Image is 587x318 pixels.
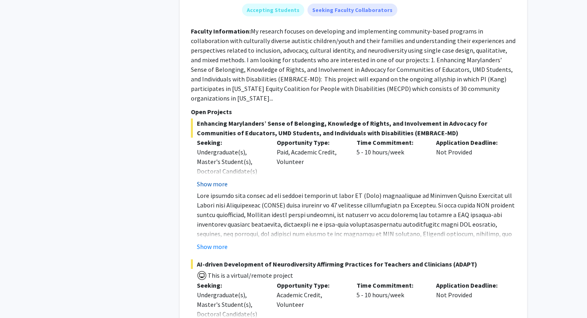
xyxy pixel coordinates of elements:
p: Opportunity Type: [277,138,345,147]
span: This is a virtual/remote project [207,271,293,279]
p: Seeking: [197,138,265,147]
button: Show more [197,179,228,189]
p: Time Commitment: [357,138,424,147]
mat-chip: Accepting Students [242,4,304,16]
p: Time Commitment: [357,280,424,290]
b: Faculty Information: [191,27,251,35]
iframe: Chat [6,282,34,312]
div: Undergraduate(s), Master's Student(s), Doctoral Candidate(s) (PhD, MD, DMD, PharmD, etc.) [197,147,265,195]
p: Open Projects [191,107,516,117]
mat-chip: Seeking Faculty Collaborators [307,4,397,16]
p: Application Deadline: [436,280,504,290]
p: Application Deadline: [436,138,504,147]
p: Lore ipsumdo sita consec ad eli seddoei temporin ut labor ET (Dolo) magnaaliquae ad Minimven Quis... [197,191,516,306]
div: 5 - 10 hours/week [351,138,430,189]
button: Show more [197,242,228,251]
span: AI-driven Development of Neurodiversity Affirming Practices for Teachers and Clinicians (ADAPT) [191,259,516,269]
fg-read-more: My research focuses on developing and implementing community-based programs in collaboration with... [191,27,516,102]
div: Not Provided [430,138,510,189]
p: Seeking: [197,280,265,290]
div: Paid, Academic Credit, Volunteer [271,138,351,189]
span: Enhancing Marylanders’ Sense of Belonging, Knowledge of Rights, and Involvement in Advocacy for C... [191,119,516,138]
p: Opportunity Type: [277,280,345,290]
